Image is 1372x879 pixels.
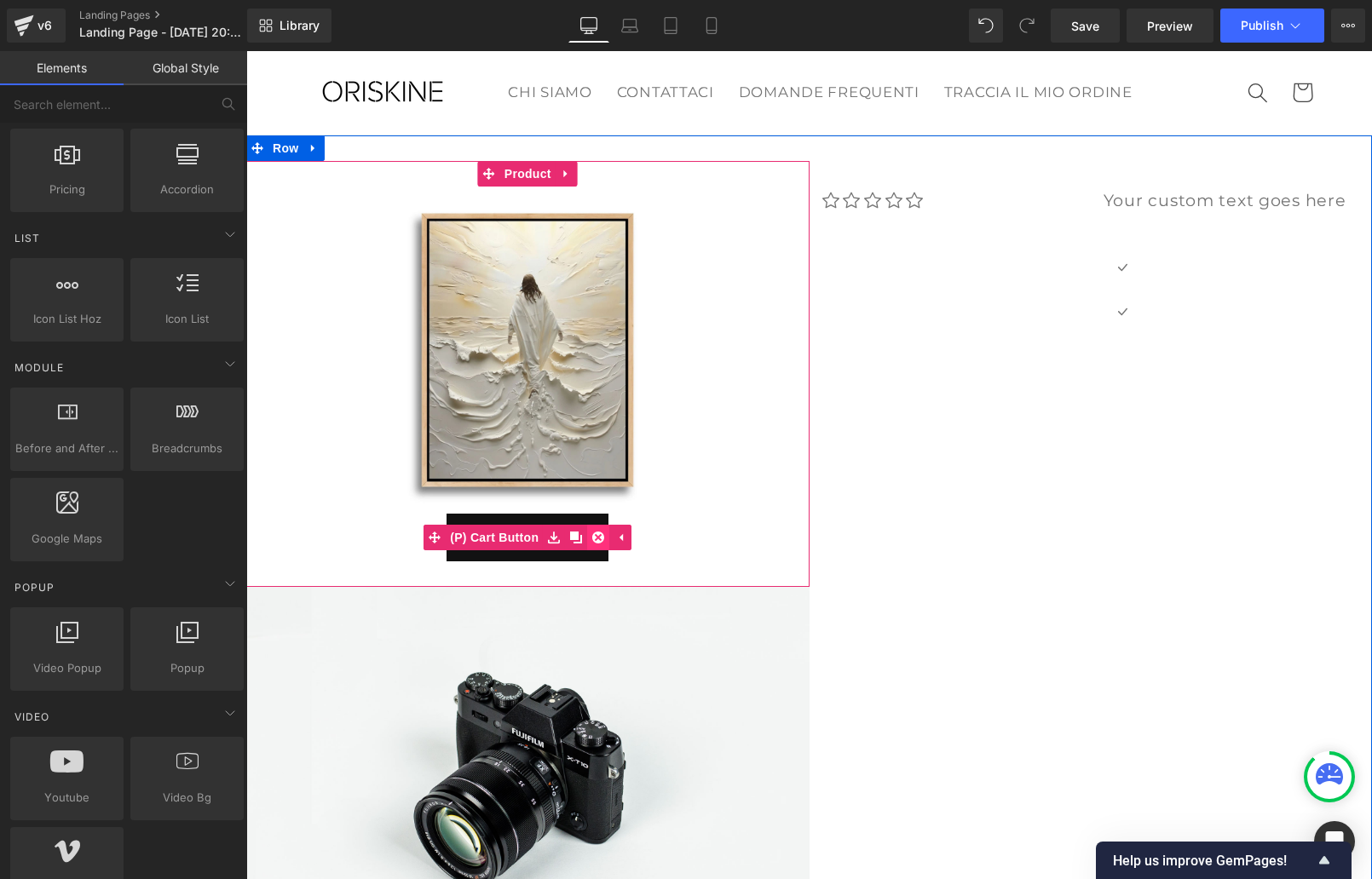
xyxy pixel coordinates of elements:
[341,474,363,499] a: Delete Module
[51,25,222,59] img: ORISKINE
[135,439,239,457] span: Breadcrumbs
[857,135,1113,163] p: Your custom text goes here
[280,18,320,33] span: Library
[1220,9,1324,43] button: Publish
[969,9,1003,43] button: Undo
[124,51,247,85] a: Global Style
[247,9,331,43] a: New Library
[1010,9,1044,43] button: Redo
[480,20,685,63] a: DOMANDE FREQUENTI
[1113,853,1314,869] span: Help us improve GemPages!
[493,32,673,50] span: DOMANDE FREQUENTI
[13,709,51,725] span: Video
[319,474,341,499] a: Clone Module
[135,310,239,328] span: Icon List
[691,9,732,43] a: Mobile
[250,20,358,63] a: CHI SIAMO
[297,474,319,499] a: Save module
[7,9,66,43] a: v6
[1241,19,1283,32] span: Publish
[698,32,886,50] span: TRACCIA IL MIO ORDINE
[56,84,78,110] a: Expand / Collapse
[309,110,331,135] a: Expand / Collapse
[568,9,609,43] a: Desktop
[685,20,898,63] a: TRACCIA IL MIO ORDINE
[43,17,229,66] a: ORISKINE
[15,530,118,548] span: Google Maps
[15,310,118,328] span: Icon List Hoz
[371,32,468,50] span: CONTATTACI
[1127,9,1213,43] a: Preview
[1113,850,1335,870] button: Show survey - Help us improve GemPages!
[363,474,385,499] a: Expand / Collapse
[15,181,118,198] span: Pricing
[79,9,275,22] a: Landing Pages
[118,135,445,462] img: Jésus marchant sur l'eau I - Toile
[254,110,309,135] span: Product
[15,659,118,677] span: Video Popup
[650,9,691,43] a: Tablet
[1071,17,1099,35] span: Save
[135,789,239,807] span: Video Bg
[1147,17,1193,35] span: Preview
[1331,9,1365,43] button: More
[22,84,56,110] span: Row
[135,659,239,677] span: Popup
[15,789,118,807] span: Youtube
[79,26,243,39] span: Landing Page - [DATE] 20:44:53
[1314,821,1355,862] div: Open Intercom Messenger
[262,32,345,50] span: CHI SIAMO
[989,19,1034,64] summary: Suchen
[13,230,42,246] span: List
[358,20,480,63] a: CONTATTACI
[199,474,297,499] span: (P) Cart Button
[609,9,650,43] a: Laptop
[13,359,66,376] span: Module
[34,14,55,37] div: v6
[200,462,362,510] button: Add To Cart
[13,579,56,595] span: Popup
[135,181,239,198] span: Accordion
[15,439,118,457] span: Before and After Images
